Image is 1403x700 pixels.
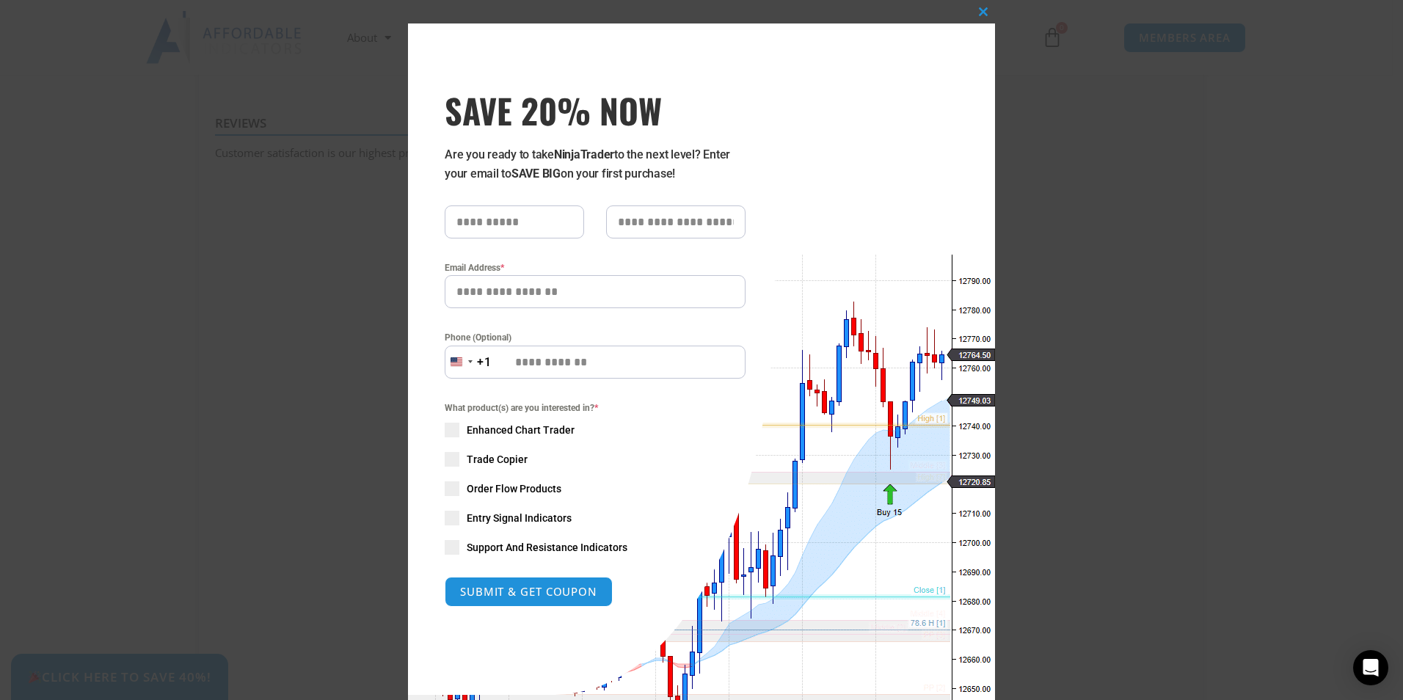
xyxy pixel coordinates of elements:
strong: NinjaTrader [554,147,614,161]
div: +1 [477,353,492,372]
div: Open Intercom Messenger [1353,650,1388,685]
label: Trade Copier [445,452,746,467]
label: Order Flow Products [445,481,746,496]
label: Email Address [445,260,746,275]
label: Entry Signal Indicators [445,511,746,525]
span: Enhanced Chart Trader [467,423,575,437]
button: SUBMIT & GET COUPON [445,577,613,607]
label: Enhanced Chart Trader [445,423,746,437]
span: Support And Resistance Indicators [467,540,627,555]
span: Entry Signal Indicators [467,511,572,525]
strong: SAVE BIG [511,167,561,181]
span: What product(s) are you interested in? [445,401,746,415]
label: Phone (Optional) [445,330,746,345]
span: Order Flow Products [467,481,561,496]
h3: SAVE 20% NOW [445,90,746,131]
label: Support And Resistance Indicators [445,540,746,555]
span: Trade Copier [467,452,528,467]
p: Are you ready to take to the next level? Enter your email to on your first purchase! [445,145,746,183]
button: Selected country [445,346,492,379]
